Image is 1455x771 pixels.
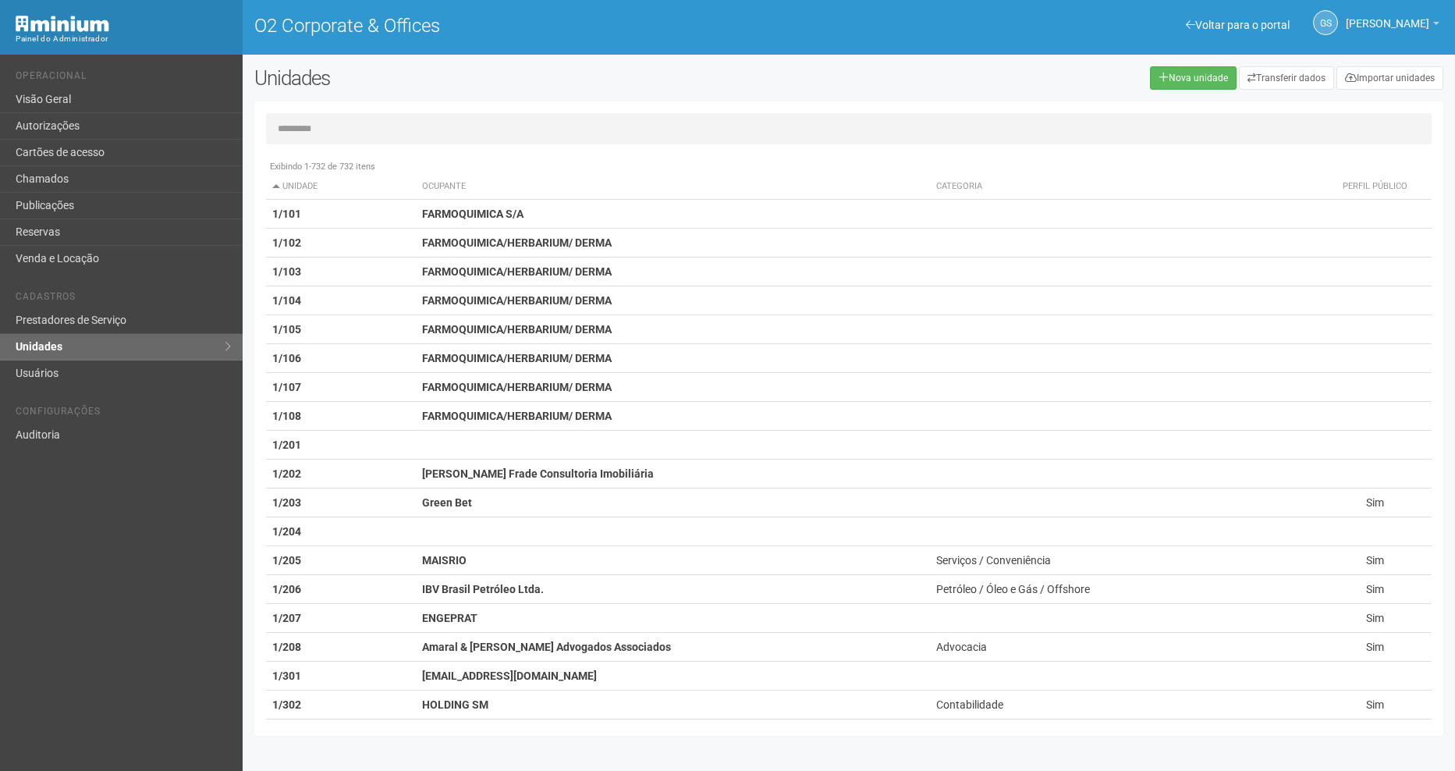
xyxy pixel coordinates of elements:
[1336,66,1443,90] a: Importar unidades
[422,612,477,624] strong: ENGEPRAT
[1346,20,1439,32] a: [PERSON_NAME]
[1239,66,1334,90] a: Transferir dados
[422,381,612,393] strong: FARMOQUIMICA/HERBARIUM/ DERMA
[272,410,301,422] strong: 1/108
[1366,554,1384,567] span: Sim
[272,265,301,278] strong: 1/103
[1366,612,1384,624] span: Sim
[422,554,467,567] strong: MAISRIO
[422,670,597,682] strong: [EMAIL_ADDRESS][DOMAIN_NAME]
[266,174,416,200] th: Unidade: activate to sort column descending
[272,208,301,220] strong: 1/101
[16,406,231,422] li: Configurações
[1186,19,1290,31] a: Voltar para o portal
[422,352,612,364] strong: FARMOQUIMICA/HERBARIUM/ DERMA
[930,575,1318,604] td: Petróleo / Óleo e Gás / Offshore
[272,525,301,538] strong: 1/204
[930,174,1318,200] th: Categoria: activate to sort column ascending
[254,16,837,36] h1: O2 Corporate & Offices
[272,641,301,653] strong: 1/208
[422,410,612,422] strong: FARMOQUIMICA/HERBARIUM/ DERMA
[422,467,654,480] strong: [PERSON_NAME] Frade Consultoria Imobiliária
[422,294,612,307] strong: FARMOQUIMICA/HERBARIUM/ DERMA
[254,66,736,90] h2: Unidades
[272,236,301,249] strong: 1/102
[416,174,930,200] th: Ocupante: activate to sort column ascending
[266,160,1432,174] div: Exibindo 1-732 de 732 itens
[16,70,231,87] li: Operacional
[16,32,231,46] div: Painel do Administrador
[422,208,523,220] strong: FARMOQUIMICA S/A
[1319,174,1432,200] th: Perfil público: activate to sort column ascending
[272,352,301,364] strong: 1/106
[930,691,1318,719] td: Contabilidade
[272,670,301,682] strong: 1/301
[422,496,472,509] strong: Green Bet
[1366,641,1384,653] span: Sim
[272,612,301,624] strong: 1/207
[272,323,301,336] strong: 1/105
[422,236,612,249] strong: FARMOQUIMICA/HERBARIUM/ DERMA
[272,294,301,307] strong: 1/104
[930,546,1318,575] td: Serviços / Conveniência
[422,583,544,595] strong: IBV Brasil Petróleo Ltda.
[1366,698,1384,711] span: Sim
[272,698,301,711] strong: 1/302
[422,265,612,278] strong: FARMOQUIMICA/HERBARIUM/ DERMA
[16,16,109,32] img: Minium
[272,439,301,451] strong: 1/201
[930,633,1318,662] td: Advocacia
[930,719,1318,748] td: Administração / Imobiliária
[272,554,301,567] strong: 1/205
[272,583,301,595] strong: 1/206
[422,323,612,336] strong: FARMOQUIMICA/HERBARIUM/ DERMA
[422,641,671,653] strong: Amaral & [PERSON_NAME] Advogados Associados
[272,467,301,480] strong: 1/202
[1150,66,1237,90] a: Nova unidade
[272,496,301,509] strong: 1/203
[1366,496,1384,509] span: Sim
[422,698,488,711] strong: HOLDING SM
[16,291,231,307] li: Cadastros
[272,381,301,393] strong: 1/107
[1346,2,1429,30] span: Gabriela Souza
[1366,583,1384,595] span: Sim
[1313,10,1338,35] a: GS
